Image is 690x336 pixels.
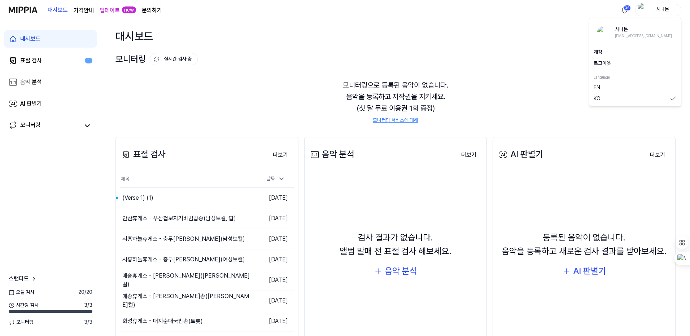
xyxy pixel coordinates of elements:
[122,235,245,243] div: 시흥하늘휴게소 - 충무[PERSON_NAME](남성보컬)
[150,53,198,65] button: 실시간 검사 중
[9,121,79,131] a: 모니터링
[502,231,667,258] div: 등록된 음악이 없습니다. 음악을 등록하고 새로운 검사 결과를 받아보세요.
[373,117,418,124] a: 모니터링 서비스에 대해
[9,289,34,296] span: 오늘 검사
[122,255,245,264] div: 시흥하늘휴게소 - 충무[PERSON_NAME](여성보컬)
[20,56,42,65] div: 표절 검사
[309,147,354,161] div: 음악 분석
[594,84,677,91] a: EN
[85,58,92,64] div: 1
[120,147,166,161] div: 표절 검사
[638,3,646,17] img: profile
[84,319,92,326] span: 3 / 3
[250,249,294,270] td: [DATE]
[263,173,288,185] div: 날짜
[9,319,34,326] span: 모니터링
[74,6,94,15] button: 가격안내
[115,27,153,45] div: 대시보드
[78,289,92,296] span: 20 / 20
[594,60,677,67] button: 로그아웃
[250,229,294,249] td: [DATE]
[48,0,68,20] a: 대시보드
[9,274,38,283] a: 스탠다드
[100,6,120,15] a: 업데이트
[20,121,40,131] div: 모니터링
[142,6,162,15] a: 문의하기
[250,188,294,208] td: [DATE]
[589,18,681,106] div: profile시나몬
[455,147,482,162] a: 더보기
[4,95,97,112] a: AI 판별기
[115,71,676,133] div: 모니터링으로 등록된 음악이 없습니다. 음악을 등록하고 저작권을 지키세요. (첫 달 무료 이용권 1회 증정)
[267,148,294,162] button: 더보기
[648,6,677,14] div: 시나몬
[115,52,198,66] div: 모니터링
[635,4,681,16] button: profile시나몬
[594,49,677,56] a: 계정
[562,264,606,278] button: AI 판별기
[624,5,631,11] div: 36
[122,6,136,14] div: new
[615,33,672,38] div: [EMAIL_ADDRESS][DOMAIN_NAME]
[250,270,294,291] td: [DATE]
[250,208,294,229] td: [DATE]
[20,35,40,43] div: 대시보드
[573,264,606,278] div: AI 판별기
[385,264,417,278] div: 음악 분석
[267,147,294,162] a: 더보기
[4,52,97,69] a: 표절 검사1
[122,194,153,202] div: (Verse 1) (1)
[455,148,482,162] button: 더보기
[620,6,629,14] img: 알림
[4,30,97,48] a: 대시보드
[9,302,39,309] span: 시간당 검사
[122,317,203,326] div: 화성휴게소 - 대지순대국밥송(트롯)
[120,171,250,188] th: 제목
[84,302,92,309] span: 3 / 3
[9,274,29,283] span: 스탠다드
[122,214,236,223] div: 안산휴게소 - 우삼겹보자기비빔밥송(남성보컬, 팝)
[644,147,671,162] a: 더보기
[122,292,250,309] div: 매송휴게소 - [PERSON_NAME]송([PERSON_NAME]컬)
[597,26,609,38] img: profile
[619,4,630,16] button: 알림36
[4,74,97,91] a: 음악 분석
[644,148,671,162] button: 더보기
[340,231,451,258] div: 검사 결과가 없습니다. 앨범 발매 전 표절 검사 해보세요.
[374,264,417,278] button: 음악 분석
[497,147,543,161] div: AI 판별기
[250,291,294,311] td: [DATE]
[615,26,672,33] div: 시나몬
[20,78,42,87] div: 음악 분석
[250,311,294,332] td: [DATE]
[20,100,42,108] div: AI 판별기
[122,271,250,289] div: 매송휴게소 - [PERSON_NAME]([PERSON_NAME]컬)
[594,95,677,102] a: KO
